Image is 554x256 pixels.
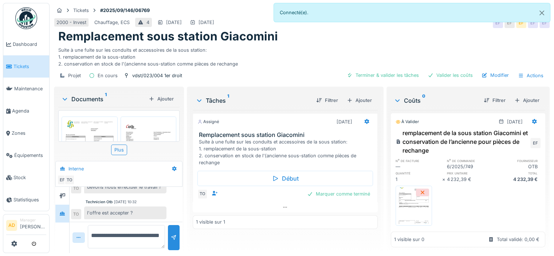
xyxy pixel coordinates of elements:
[511,230,541,240] div: Rejeter
[3,55,49,78] a: Tickets
[516,18,526,28] div: EF
[494,176,541,183] div: 4 232,39 €
[196,218,225,225] div: 1 visible sur 1
[199,138,374,166] div: Suite à une fuite sur les conduits et accessoires de la sous station: 1. remplacement de la sous-...
[304,189,373,199] div: Marquer comme terminé
[494,163,541,170] div: OTB
[13,41,46,48] span: Dashboard
[396,129,529,155] div: remplacement de la sous station Giacomini et conservation de l’ancienne pour pièces de rechange
[6,220,17,231] li: AD
[494,171,541,176] h6: total
[166,19,182,26] div: [DATE]
[396,119,419,125] div: À valider
[199,131,374,138] h3: Remplacement sous station Giacomini
[13,63,46,70] span: Tickets
[6,217,46,235] a: AD Manager[PERSON_NAME]
[442,176,447,183] div: ×
[337,118,352,125] div: [DATE]
[61,95,146,103] div: Documents
[396,171,443,176] h6: quantité
[71,183,81,193] div: TO
[274,3,551,22] div: Connecté(e).
[84,181,166,193] div: devons nous effectuer le travail ?
[71,209,81,219] div: TO
[197,189,208,199] div: TO
[64,175,75,185] div: TO
[396,158,443,163] h6: n° de facture
[481,95,508,105] div: Filtrer
[397,188,430,224] img: zgbxfjgggvg4usknu1pgueuz95sz
[507,118,523,125] div: [DATE]
[534,3,550,23] button: Close
[14,85,46,92] span: Maintenance
[497,236,539,243] div: Total validé: 0,00 €
[199,19,214,26] div: [DATE]
[98,72,118,79] div: En cours
[479,230,508,240] div: Valider
[15,7,37,29] img: Badge_color-CXgf-gQk.svg
[58,29,278,43] h1: Remplacement sous station Giacomini
[3,166,49,189] a: Stock
[479,70,512,80] div: Modifier
[539,18,550,28] div: EF
[196,96,310,105] div: Tâches
[122,118,175,192] img: pfuyb07dybw1fo4reejvw6dd3ezh
[68,165,84,172] div: Interne
[84,206,166,219] div: l'offre est accepter ?
[3,122,49,144] a: Zones
[447,163,494,170] div: 6/2025/749
[396,163,443,170] div: —
[132,72,182,79] div: vdst/023/004 1er droit
[447,176,494,183] div: 4 232,39 €
[20,217,46,233] li: [PERSON_NAME]
[94,19,130,26] div: Chauffage, ECS
[425,70,476,80] div: Valider les coûts
[68,72,81,79] div: Projet
[344,95,375,105] div: Ajouter
[447,171,494,176] h6: prix unitaire
[86,199,113,205] div: Technicien Otb
[3,189,49,211] a: Statistiques
[114,199,137,205] div: [DATE] 10:32
[528,18,538,28] div: EF
[73,7,89,14] div: Tickets
[3,78,49,100] a: Maintenance
[344,70,422,80] div: Terminer & valider les tâches
[197,119,219,125] div: Assigné
[515,70,547,81] div: Actions
[13,196,46,203] span: Statistiques
[14,152,46,159] span: Équipements
[511,95,542,105] div: Ajouter
[422,96,425,105] sup: 0
[530,138,541,148] div: EF
[56,19,86,26] div: 2000 - Invest
[396,176,443,183] div: 1
[197,171,373,186] div: Début
[12,107,46,114] span: Agenda
[20,217,46,223] div: Manager
[504,18,515,28] div: EF
[394,236,424,243] div: 1 visible sur 0
[394,96,478,105] div: Coûts
[57,175,67,185] div: EF
[12,130,46,137] span: Zones
[97,7,153,14] strong: #2025/09/146/06769
[146,94,177,104] div: Ajouter
[13,174,46,181] span: Stock
[58,44,545,68] div: Suite à une fuite sur les conduits et accessoires de la sous station: 1. remplacement de la sous-...
[447,158,494,163] h6: n° de commande
[3,144,49,166] a: Équipements
[313,95,341,105] div: Filtrer
[493,18,503,28] div: EF
[146,19,149,26] div: 4
[105,95,107,103] sup: 1
[3,33,49,55] a: Dashboard
[494,158,541,163] h6: fournisseur
[227,96,229,105] sup: 1
[3,100,49,122] a: Agenda
[111,145,127,155] div: Plus
[63,118,116,192] img: 5ggtxkcqk6tu5h893sqfh8u27z94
